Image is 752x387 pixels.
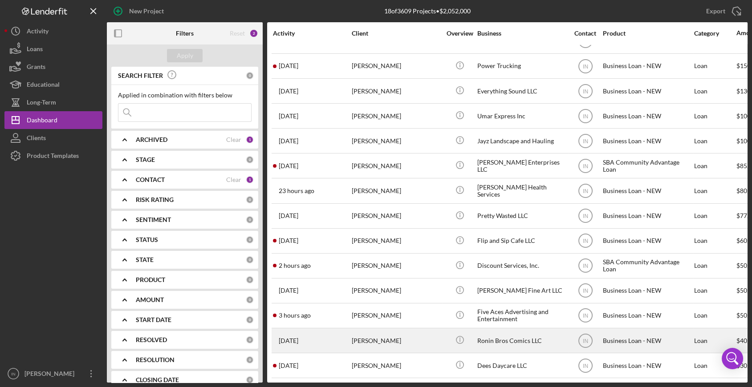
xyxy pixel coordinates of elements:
[694,279,736,302] div: Loan
[246,336,254,344] div: 0
[583,313,588,319] text: IN
[136,136,167,143] b: ARCHIVED
[4,22,102,40] button: Activity
[27,147,79,167] div: Product Templates
[279,337,298,344] time: 2025-07-21 17:50
[226,176,241,183] div: Clear
[603,354,692,377] div: Business Loan - NEW
[136,356,175,363] b: RESOLUTION
[273,30,351,37] div: Activity
[583,188,588,194] text: IN
[279,237,298,244] time: 2025-08-12 17:56
[27,58,45,78] div: Grants
[694,204,736,228] div: Loan
[11,371,16,376] text: IN
[246,316,254,324] div: 0
[477,304,566,327] div: Five Aces Advertising and Entertainment
[583,213,588,219] text: IN
[279,287,298,294] time: 2025-07-28 14:16
[22,365,80,385] div: [PERSON_NAME]
[603,204,692,228] div: Business Loan - NEW
[176,30,194,37] b: Filters
[4,40,102,58] a: Loans
[226,136,241,143] div: Clear
[246,376,254,384] div: 0
[352,304,441,327] div: [PERSON_NAME]
[246,136,254,144] div: 1
[352,254,441,278] div: [PERSON_NAME]
[352,329,441,352] div: [PERSON_NAME]
[246,296,254,304] div: 0
[136,236,158,243] b: STATUS
[279,162,298,169] time: 2025-08-15 22:24
[583,163,588,169] text: IN
[583,288,588,294] text: IN
[27,129,46,149] div: Clients
[583,63,588,69] text: IN
[167,49,203,62] button: Apply
[477,354,566,377] div: Dees Daycare LLC
[477,179,566,202] div: [PERSON_NAME] Health Services
[246,236,254,244] div: 0
[136,216,171,223] b: SENTIMENT
[4,58,102,76] button: Grants
[694,154,736,177] div: Loan
[352,154,441,177] div: [PERSON_NAME]
[246,156,254,164] div: 0
[27,40,43,60] div: Loans
[27,76,60,96] div: Educational
[603,229,692,253] div: Business Loan - NEW
[352,229,441,253] div: [PERSON_NAME]
[477,154,566,177] div: [PERSON_NAME] Enterprises LLC
[583,238,588,244] text: IN
[694,104,736,128] div: Loan
[694,30,736,37] div: Category
[477,279,566,302] div: [PERSON_NAME] Fine Art LLC
[694,54,736,78] div: Loan
[603,129,692,153] div: Business Loan - NEW
[136,156,155,163] b: STAGE
[246,176,254,184] div: 1
[352,179,441,202] div: [PERSON_NAME]
[694,229,736,253] div: Loan
[583,88,588,94] text: IN
[603,329,692,352] div: Business Loan - NEW
[246,256,254,264] div: 0
[694,354,736,377] div: Loan
[352,129,441,153] div: [PERSON_NAME]
[279,187,314,194] time: 2025-08-18 19:03
[477,254,566,278] div: Discount Services, Inc.
[697,2,748,20] button: Export
[569,30,602,37] div: Contact
[4,93,102,111] button: Long-Term
[583,138,588,144] text: IN
[352,204,441,228] div: [PERSON_NAME]
[4,365,102,383] button: IN[PERSON_NAME]
[118,92,252,99] div: Applied in combination with filters below
[279,362,298,369] time: 2025-08-18 12:03
[352,354,441,377] div: [PERSON_NAME]
[722,348,743,369] div: Open Intercom Messenger
[583,113,588,119] text: IN
[136,336,167,343] b: RESOLVED
[136,256,154,263] b: STATE
[4,129,102,147] button: Clients
[477,54,566,78] div: Power Trucking
[107,2,173,20] button: New Project
[706,2,725,20] div: Export
[27,93,56,113] div: Long-Term
[4,76,102,93] button: Educational
[118,72,163,79] b: SEARCH FILTER
[603,179,692,202] div: Business Loan - NEW
[136,296,164,303] b: AMOUNT
[230,30,245,37] div: Reset
[249,29,258,38] div: 2
[279,88,298,95] time: 2025-07-18 19:23
[477,30,566,37] div: Business
[583,363,588,369] text: IN
[694,79,736,103] div: Loan
[583,263,588,269] text: IN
